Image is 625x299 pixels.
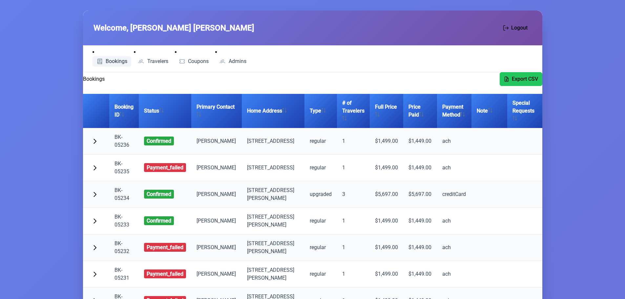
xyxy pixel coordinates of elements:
td: regular [304,128,337,155]
span: payment_failed [144,163,186,172]
td: $1,449.00 [403,128,437,155]
td: ach [437,234,471,261]
td: [STREET_ADDRESS] [242,128,304,155]
th: Status [139,94,191,128]
td: [PERSON_NAME] [191,208,242,234]
td: $1,499.00 [370,208,403,234]
td: $1,449.00 [403,234,437,261]
li: Admins [215,48,250,67]
td: ach [437,155,471,181]
td: 1 [337,208,370,234]
th: Booking ID [109,94,139,128]
span: Welcome, [PERSON_NAME] [PERSON_NAME] [94,22,254,34]
td: [PERSON_NAME] [191,155,242,181]
td: $1,499.00 [370,261,403,288]
td: $1,449.00 [403,155,437,181]
td: 1 [337,261,370,288]
td: [PERSON_NAME] [191,128,242,155]
span: Admins [229,59,246,64]
td: 1 [337,128,370,155]
th: Type [304,94,337,128]
th: Primary Contact [191,94,242,128]
td: regular [304,261,337,288]
th: Special Requests [507,94,542,128]
h2: Bookings [83,75,105,83]
span: Bookings [106,59,127,64]
td: $1,499.00 [370,234,403,261]
li: Travelers [134,48,172,67]
span: Travelers [147,59,168,64]
button: Export CSV [500,72,542,86]
span: Logout [511,24,528,32]
td: ach [437,261,471,288]
td: $1,449.00 [403,261,437,288]
td: $1,449.00 [403,208,437,234]
td: ach [437,128,471,155]
th: Full Price [370,94,403,128]
td: [PERSON_NAME] [191,261,242,288]
td: 3 [337,181,370,208]
li: Coupons [175,48,213,67]
a: BK-05233 [115,214,129,228]
span: confirmed [144,137,174,145]
td: regular [304,155,337,181]
td: ach [437,208,471,234]
td: [STREET_ADDRESS][PERSON_NAME] [242,234,304,261]
a: Bookings [93,56,132,67]
span: payment_failed [144,243,186,252]
td: [PERSON_NAME] [191,181,242,208]
th: Price Paid [403,94,437,128]
td: [STREET_ADDRESS] [242,155,304,181]
td: regular [304,234,337,261]
a: BK-05231 [115,267,129,281]
a: Travelers [134,56,172,67]
th: # of Travelers [337,94,370,128]
td: $5,697.00 [370,181,403,208]
td: upgraded [304,181,337,208]
span: confirmed [144,216,174,225]
td: [PERSON_NAME] [191,234,242,261]
a: Admins [215,56,250,67]
td: [STREET_ADDRESS][PERSON_NAME] [242,261,304,288]
td: creditCard [437,181,471,208]
td: 1 [337,155,370,181]
th: Home Address [242,94,304,128]
td: $5,697.00 [403,181,437,208]
button: Logout [499,21,532,35]
td: [STREET_ADDRESS][PERSON_NAME] [242,208,304,234]
a: BK-05235 [115,160,129,175]
li: Bookings [93,48,132,67]
span: Export CSV [512,75,538,83]
span: confirmed [144,190,174,199]
a: BK-05232 [115,240,129,254]
td: 1 [337,234,370,261]
a: Coupons [175,56,213,67]
a: BK-05234 [115,187,129,201]
a: BK-05236 [115,134,129,148]
th: Payment Method [437,94,471,128]
span: Coupons [188,59,209,64]
td: [STREET_ADDRESS] [PERSON_NAME] [242,181,304,208]
th: Note [471,94,507,128]
span: payment_failed [144,269,186,278]
td: $1,499.00 [370,128,403,155]
td: $1,499.00 [370,155,403,181]
td: regular [304,208,337,234]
